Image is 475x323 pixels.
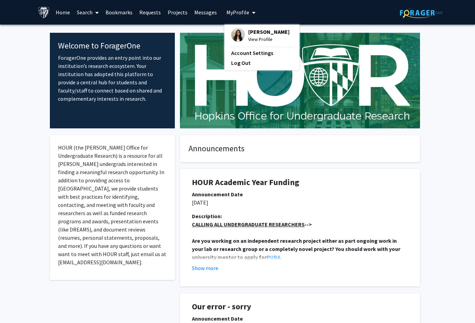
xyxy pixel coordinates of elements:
img: ForagerOne Logo [400,8,443,18]
p: . [192,237,408,261]
img: Johns Hopkins University Logo [38,6,50,18]
h4: Announcements [188,144,411,154]
p: [DATE] [192,198,408,207]
a: Log Out [231,59,293,67]
button: Show more [192,264,218,272]
a: Bookmarks [102,0,136,24]
strong: Are you working on an independent research project either as part ongoing work in your lab or res... [192,237,401,261]
iframe: Chat [5,292,29,318]
a: Home [52,0,73,24]
h1: Our error - sorry [192,302,408,312]
span: My Profile [226,9,249,16]
a: Account Settings [231,49,293,57]
p: ForagerOne provides an entry point into our institution’s research ecosystem. Your institution ha... [58,54,167,103]
u: CALLING ALL UNDERGRADUATE RESEARCHERS [192,221,305,228]
div: Description: [192,212,408,220]
strong: --> [192,221,312,228]
div: Announcement Date [192,190,408,198]
a: Requests [136,0,164,24]
p: HOUR (the [PERSON_NAME] Office for Undergraduate Research) is a resource for all [PERSON_NAME] un... [58,143,167,266]
a: Projects [164,0,191,24]
a: Search [73,0,102,24]
a: Messages [191,0,220,24]
a: PURA [267,254,280,261]
img: Cover Image [180,33,420,128]
span: View Profile [248,36,290,43]
span: [PERSON_NAME] [248,28,290,36]
img: Profile Picture [231,28,245,42]
h1: HOUR Academic Year Funding [192,178,408,187]
div: Profile Picture[PERSON_NAME]View Profile [231,28,290,43]
h4: Welcome to ForagerOne [58,41,167,51]
div: Announcement Date [192,314,408,323]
